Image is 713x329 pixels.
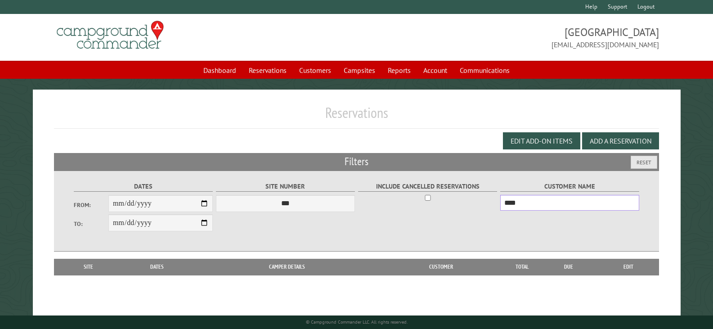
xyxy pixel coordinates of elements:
[196,259,378,275] th: Camper Details
[378,259,504,275] th: Customer
[338,62,381,79] a: Campsites
[118,259,196,275] th: Dates
[454,62,515,79] a: Communications
[54,153,659,170] h2: Filters
[58,259,118,275] th: Site
[357,25,659,50] span: [GEOGRAPHIC_DATA] [EMAIL_ADDRESS][DOMAIN_NAME]
[500,181,640,192] label: Customer Name
[74,201,108,209] label: From:
[631,156,657,169] button: Reset
[306,319,408,325] small: © Campground Commander LLC. All rights reserved.
[243,62,292,79] a: Reservations
[74,220,108,228] label: To:
[54,104,659,129] h1: Reservations
[503,132,580,149] button: Edit Add-on Items
[540,259,597,275] th: Due
[216,181,355,192] label: Site Number
[198,62,242,79] a: Dashboard
[54,18,166,53] img: Campground Commander
[294,62,336,79] a: Customers
[74,181,213,192] label: Dates
[382,62,416,79] a: Reports
[597,259,659,275] th: Edit
[504,259,540,275] th: Total
[418,62,453,79] a: Account
[582,132,659,149] button: Add a Reservation
[358,181,498,192] label: Include Cancelled Reservations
